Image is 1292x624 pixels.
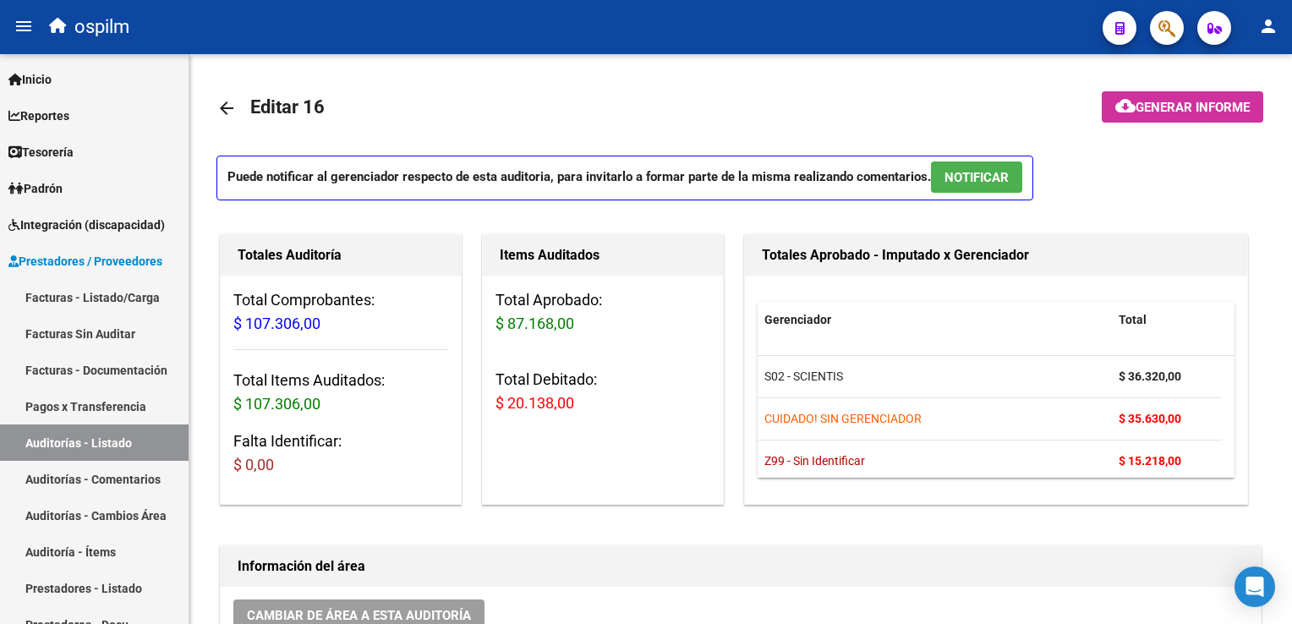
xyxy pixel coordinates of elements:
[238,242,444,269] h1: Totales Auditoría
[1119,313,1147,326] span: Total
[764,412,922,425] span: CUIDADO! SIN GERENCIADOR
[8,179,63,198] span: Padrón
[247,608,471,623] span: Cambiar de área a esta auditoría
[233,288,448,336] h3: Total Comprobantes:
[1112,302,1222,338] datatable-header-cell: Total
[764,369,843,383] span: S02 - SCIENTIS
[1115,96,1136,116] mat-icon: cloud_download
[8,107,69,125] span: Reportes
[944,170,1009,185] span: NOTIFICAR
[500,242,706,269] h1: Items Auditados
[233,430,448,477] h3: Falta Identificar:
[14,16,34,36] mat-icon: menu
[758,302,1112,338] datatable-header-cell: Gerenciador
[495,288,710,336] h3: Total Aprobado:
[233,315,320,332] span: $ 107.306,00
[495,394,574,412] span: $ 20.138,00
[216,98,237,118] mat-icon: arrow_back
[233,395,320,413] span: $ 107.306,00
[495,315,574,332] span: $ 87.168,00
[764,454,865,468] span: Z99 - Sin Identificar
[250,96,325,118] span: Editar 16
[1235,567,1275,607] div: Open Intercom Messenger
[495,368,710,415] h3: Total Debitado:
[8,143,74,161] span: Tesorería
[762,242,1230,269] h1: Totales Aprobado - Imputado x Gerenciador
[1136,100,1250,115] span: Generar informe
[74,8,129,46] span: ospilm
[8,252,162,271] span: Prestadores / Proveedores
[233,369,448,416] h3: Total Items Auditados:
[764,313,831,326] span: Gerenciador
[238,553,1244,580] h1: Información del área
[1119,412,1181,425] strong: $ 35.630,00
[233,456,274,473] span: $ 0,00
[216,156,1033,200] p: Puede notificar al gerenciador respecto de esta auditoria, para invitarlo a formar parte de la mi...
[8,216,165,234] span: Integración (discapacidad)
[931,161,1022,193] button: NOTIFICAR
[1102,91,1263,123] button: Generar informe
[1119,454,1181,468] strong: $ 15.218,00
[1258,16,1278,36] mat-icon: person
[8,70,52,89] span: Inicio
[1119,369,1181,383] strong: $ 36.320,00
